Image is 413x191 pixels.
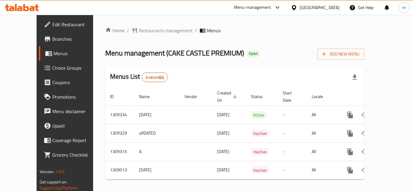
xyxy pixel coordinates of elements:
th: Actions [338,88,406,106]
span: Inactive [251,167,269,174]
span: [DATE] [217,166,229,174]
button: Change Status [357,108,372,122]
span: Coverage Report [52,137,101,144]
span: Vendor [184,93,205,100]
h2: Menus List [110,72,168,82]
span: Version: [40,168,54,176]
span: Locale [312,93,331,100]
table: enhanced table [105,88,406,180]
span: Name [139,93,158,100]
span: Active [251,112,266,119]
td: 1309334 [105,106,134,124]
a: Promotions [39,90,106,104]
span: Choice Groups [52,64,101,72]
div: Open [246,50,260,57]
button: more [343,163,357,177]
span: [DATE] [217,111,229,119]
td: - [278,142,307,161]
span: Add New Menu [322,50,359,58]
td: All [307,106,338,124]
span: Menus [207,27,221,34]
span: Status [251,93,271,100]
span: Promotions [52,93,101,100]
a: Coverage Report [39,133,106,148]
span: Menu management ( CAKE CASTLE PREMIUM ) [105,46,244,60]
td: uPDATED [134,124,180,142]
td: [DATE] [134,106,180,124]
div: Menu-management [234,4,271,11]
span: m [402,4,406,11]
span: 1.0.0 [55,168,65,176]
span: 4 record(s) [142,75,168,80]
td: 1309013 [105,161,134,179]
button: Change Status [357,145,372,159]
a: Grocery Checklist [39,148,106,162]
span: Start Date [283,89,300,104]
span: ID [110,93,122,100]
span: Created On [217,89,239,104]
span: Edit Restaurant [52,21,101,28]
div: [GEOGRAPHIC_DATA] [300,4,340,11]
td: - [278,106,307,124]
td: A [134,142,180,161]
button: Change Status [357,163,372,177]
a: Menu disclaimer [39,104,106,119]
a: Home [105,27,125,34]
span: Inactive [251,148,269,155]
li: / [127,27,129,34]
span: Get support on: [40,178,67,186]
button: more [343,126,357,141]
a: Upsell [39,119,106,133]
td: [DATE] [134,161,180,179]
td: - [278,161,307,179]
span: Menus [54,50,101,57]
div: Export file [347,70,362,84]
button: Add New Menu [317,49,364,60]
nav: breadcrumb [105,27,364,34]
span: Restaurants management [139,27,193,34]
button: more [343,108,357,122]
a: Edit Restaurant [39,17,106,32]
span: Upsell [52,122,101,129]
a: Restaurants management [132,27,193,34]
td: All [307,124,338,142]
span: [DATE] [217,148,229,155]
button: more [343,145,357,159]
span: Grocery Checklist [52,151,101,158]
a: Branches [39,32,106,46]
a: Choice Groups [39,61,106,75]
div: Total records count [142,72,168,82]
a: Menus [39,46,106,61]
td: All [307,161,338,179]
span: Branches [52,35,101,43]
td: 1309329 [105,124,134,142]
a: Coupons [39,75,106,90]
td: All [307,142,338,161]
span: Coupons [52,79,101,86]
button: Change Status [357,126,372,141]
span: Menu disclaimer [52,108,101,115]
td: 1309315 [105,142,134,161]
li: / [195,27,197,34]
td: - [278,124,307,142]
span: [DATE] [217,129,229,137]
span: Inactive [251,130,269,137]
span: Open [246,51,260,56]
